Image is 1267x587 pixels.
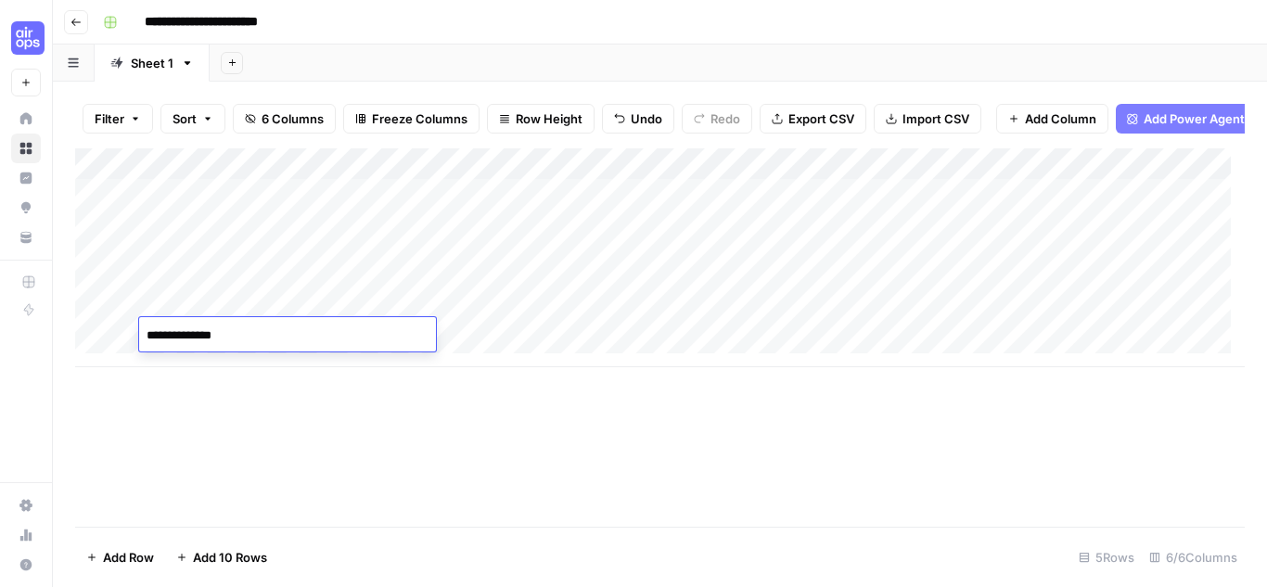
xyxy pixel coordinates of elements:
[788,109,854,128] span: Export CSV
[710,109,740,128] span: Redo
[11,223,41,252] a: Your Data
[1116,104,1256,134] button: Add Power Agent
[173,109,197,128] span: Sort
[165,542,278,572] button: Add 10 Rows
[1071,542,1142,572] div: 5 Rows
[11,550,41,580] button: Help + Support
[193,548,267,567] span: Add 10 Rows
[343,104,480,134] button: Freeze Columns
[487,104,595,134] button: Row Height
[11,104,41,134] a: Home
[1142,542,1245,572] div: 6/6 Columns
[760,104,866,134] button: Export CSV
[874,104,981,134] button: Import CSV
[95,45,210,82] a: Sheet 1
[516,109,582,128] span: Row Height
[11,163,41,193] a: Insights
[11,491,41,520] a: Settings
[1025,109,1096,128] span: Add Column
[902,109,969,128] span: Import CSV
[11,21,45,55] img: Cohort 5 Logo
[602,104,674,134] button: Undo
[131,54,173,72] div: Sheet 1
[83,104,153,134] button: Filter
[103,548,154,567] span: Add Row
[11,134,41,163] a: Browse
[233,104,336,134] button: 6 Columns
[11,520,41,550] a: Usage
[11,15,41,61] button: Workspace: Cohort 5
[262,109,324,128] span: 6 Columns
[1144,109,1245,128] span: Add Power Agent
[682,104,752,134] button: Redo
[631,109,662,128] span: Undo
[160,104,225,134] button: Sort
[996,104,1108,134] button: Add Column
[11,193,41,223] a: Opportunities
[95,109,124,128] span: Filter
[75,542,165,572] button: Add Row
[372,109,467,128] span: Freeze Columns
